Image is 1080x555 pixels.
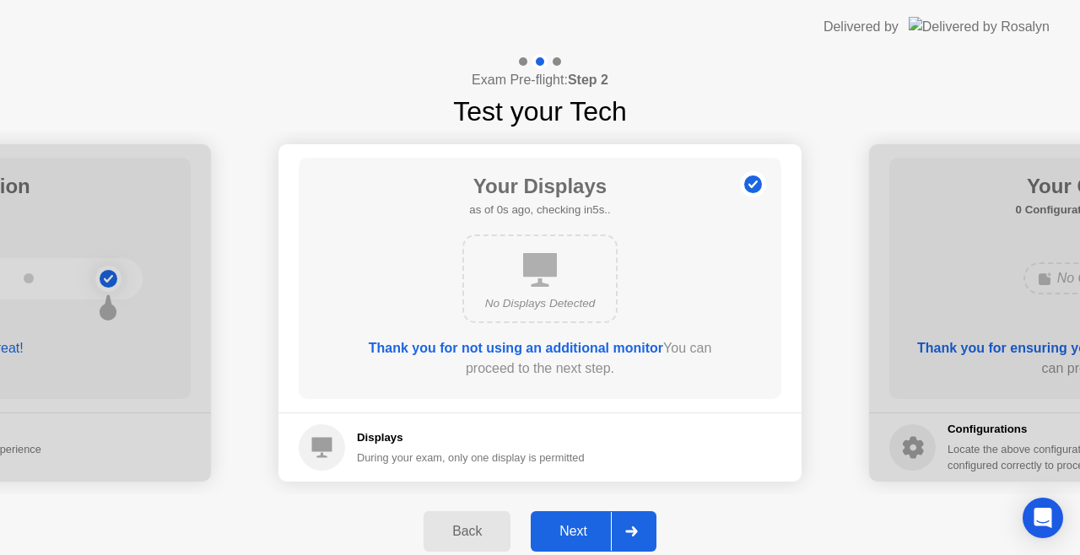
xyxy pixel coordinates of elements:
div: Open Intercom Messenger [1023,498,1063,538]
h1: Test your Tech [453,91,627,132]
button: Next [531,511,656,552]
div: Next [536,524,611,539]
h5: as of 0s ago, checking in5s.. [469,202,610,218]
div: During your exam, only one display is permitted [357,450,585,466]
div: Back [429,524,505,539]
div: You can proceed to the next step. [347,338,733,379]
button: Back [424,511,510,552]
div: Delivered by [823,17,899,37]
b: Thank you for not using an additional monitor [369,341,663,355]
div: No Displays Detected [478,295,602,312]
b: Step 2 [568,73,608,87]
h4: Exam Pre-flight: [472,70,608,90]
h5: Displays [357,429,585,446]
h1: Your Displays [469,171,610,202]
img: Delivered by Rosalyn [909,17,1050,36]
